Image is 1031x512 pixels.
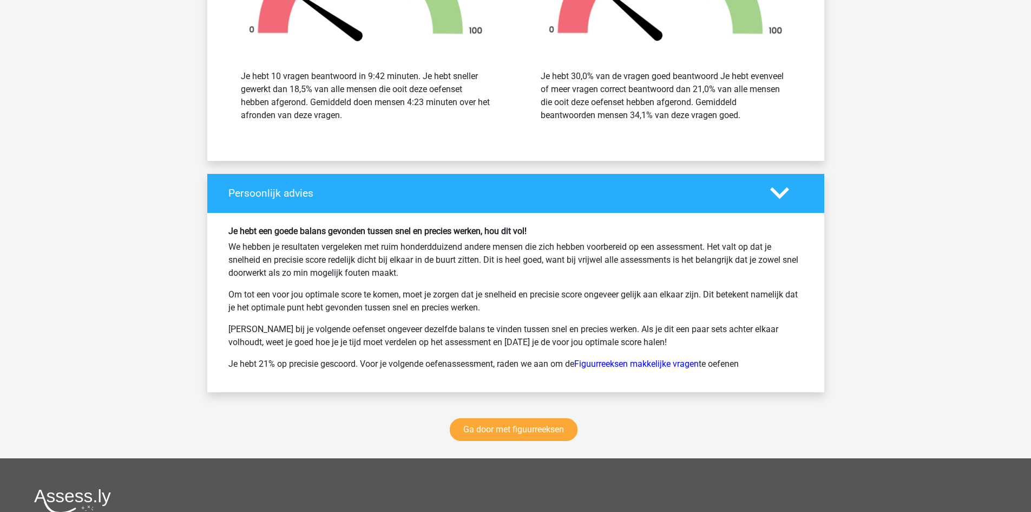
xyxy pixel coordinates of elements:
[228,187,754,199] h4: Persoonlijk advies
[450,418,577,441] a: Ga door met figuurreeksen
[228,241,803,280] p: We hebben je resultaten vergeleken met ruim honderdduizend andere mensen die zich hebben voorbere...
[228,358,803,371] p: Je hebt 21% op precisie gescoord. Voor je volgende oefenassessment, raden we aan om de te oefenen
[228,323,803,349] p: [PERSON_NAME] bij je volgende oefenset ongeveer dezelfde balans te vinden tussen snel en precies ...
[228,226,803,236] h6: Je hebt een goede balans gevonden tussen snel en precies werken, hou dit vol!
[241,70,491,122] div: Je hebt 10 vragen beantwoord in 9:42 minuten. Je hebt sneller gewerkt dan 18,5% van alle mensen d...
[228,288,803,314] p: Om tot een voor jou optimale score te komen, moet je zorgen dat je snelheid en precisie score ong...
[541,70,791,122] div: Je hebt 30,0% van de vragen goed beantwoord Je hebt evenveel of meer vragen correct beantwoord da...
[574,359,699,369] a: Figuurreeksen makkelijke vragen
